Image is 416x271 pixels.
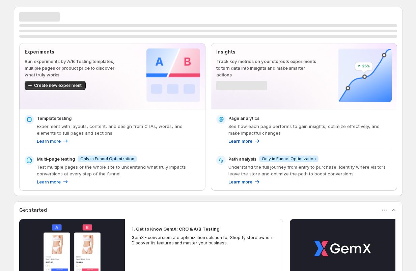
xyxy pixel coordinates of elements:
[37,178,69,185] a: Learn more
[37,138,61,144] p: Learn more
[228,123,392,136] p: See how each page performs to gain insights, optimize effectively, and make impactful changes
[25,81,86,90] button: Create new experiment
[37,164,200,177] p: Test multiple pages or the whole site to understand what truly impacts conversions at every step ...
[37,115,72,122] p: Template testing
[34,83,82,88] span: Create new experiment
[37,123,200,136] p: Experiment with layouts, content, and design from CTAs, words, and elements to full pages and sec...
[228,138,252,144] p: Learn more
[228,138,260,144] a: Learn more
[19,207,47,213] h3: Get started
[132,226,220,232] h2: 1. Get to Know GemX: CRO & A/B Testing
[228,164,392,177] p: Understand the full journey from entry to purchase, identify where visitors leave the store and o...
[338,48,392,102] img: Insights
[37,178,61,185] p: Learn more
[80,156,134,162] span: Only in Funnel Optimization
[228,178,260,185] a: Learn more
[37,156,75,162] p: Multi-page testing
[228,156,256,162] p: Path analysis
[228,178,252,185] p: Learn more
[228,115,259,122] p: Page analytics
[25,48,125,55] p: Experiments
[37,138,69,144] a: Learn more
[216,48,316,55] p: Insights
[216,58,316,78] p: Track key metrics on your stores & experiments to turn data into insights and make smarter actions
[146,48,200,102] img: Experiments
[262,156,316,162] span: Only in Funnel Optimization
[132,235,277,246] p: GemX - conversion rate optimization solution for Shopify store owners. Discover its features and ...
[25,58,125,78] p: Run experiments by A/B Testing templates, multiple pages or product price to discover what truly ...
